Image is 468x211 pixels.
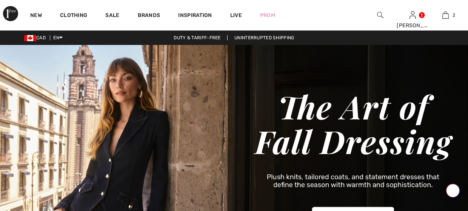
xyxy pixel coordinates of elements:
[138,12,160,20] a: Brands
[409,11,416,20] img: My Info
[409,11,416,18] a: Sign In
[24,35,49,40] span: CAD
[397,22,429,29] div: [PERSON_NAME]
[377,11,383,20] img: search the website
[178,12,212,20] span: Inspiration
[442,11,449,20] img: My Bag
[230,11,242,19] a: Live
[53,35,63,40] span: EN
[30,12,42,20] a: New
[60,12,87,20] a: Clothing
[3,6,18,21] img: 1ère Avenue
[260,11,275,19] a: Prom
[24,35,36,41] img: Canadian Dollar
[105,12,119,20] a: Sale
[430,11,462,20] a: 2
[453,12,455,18] span: 2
